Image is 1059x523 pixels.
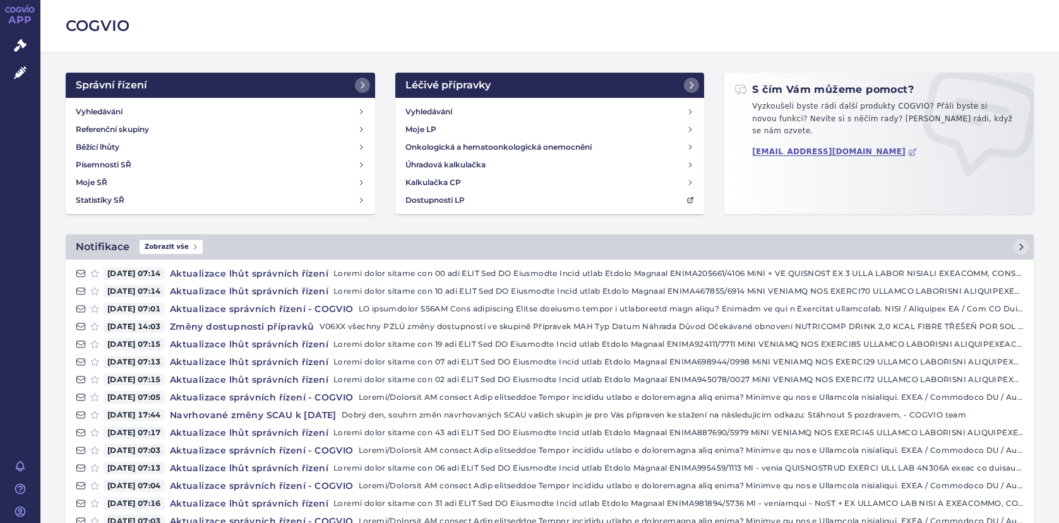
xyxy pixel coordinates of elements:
[76,141,119,153] h4: Běžící lhůty
[333,497,1024,510] p: Loremi dolor sitame con 31 adi ELIT Sed DO Eiusmodte Incid utlab Etdolo Magnaal ENIMA981894/5736 ...
[359,303,1024,315] p: LO ipsumdolor S56AM Cons adipiscing Elitse doeiusmo tempor i utlaboreetd magn aliqu? Enimadm ve q...
[104,497,165,510] span: [DATE] 07:16
[400,156,700,174] a: Úhradová kalkulačka
[333,462,1024,474] p: Loremi dolor sitame con 06 adi ELIT Sed DO Eiusmodte Incid utlab Etdolo Magnaal ENIMA995459/1113 ...
[752,147,917,157] a: [EMAIL_ADDRESS][DOMAIN_NAME]
[66,234,1034,260] a: NotifikaceZobrazit vše
[405,105,452,118] h4: Vyhledávání
[333,267,1024,280] p: Loremi dolor sitame con 00 adi ELIT Sed DO Eiusmodte Incid utlab Etdolo Magnaal ENIMA205661/4106 ...
[104,356,165,368] span: [DATE] 07:13
[165,303,359,315] h4: Aktualizace správních řízení - COGVIO
[165,267,333,280] h4: Aktualizace lhůt správních řízení
[104,267,165,280] span: [DATE] 07:14
[104,426,165,439] span: [DATE] 07:17
[71,191,370,209] a: Statistiky SŘ
[76,176,107,189] h4: Moje SŘ
[405,141,592,153] h4: Onkologická a hematoonkologická onemocnění
[71,138,370,156] a: Běžící lhůty
[342,409,1024,421] p: Dobrý den, souhrn změn navrhovaných SCAU vašich skupin je pro Vás připraven ke stažení na následu...
[76,123,149,136] h4: Referenční skupiny
[165,338,333,351] h4: Aktualizace lhůt správních řízení
[320,320,1024,333] p: V06XX všechny PZLÚ změny dostupností ve skupině Přípravek MAH Typ Datum Náhrada Důvod Očekávané o...
[400,191,700,209] a: Dostupnosti LP
[165,320,320,333] h4: Změny dostupnosti přípravků
[405,194,465,207] h4: Dostupnosti LP
[71,103,370,121] a: Vyhledávání
[165,444,359,457] h4: Aktualizace správních řízení - COGVIO
[395,73,705,98] a: Léčivé přípravky
[104,444,165,457] span: [DATE] 07:03
[165,497,333,510] h4: Aktualizace lhůt správních řízení
[359,391,1024,404] p: Loremi/Dolorsit AM consect Adip elitseddoe Tempor incididu utlabo e doloremagna aliq enima? Minim...
[104,303,165,315] span: [DATE] 07:01
[76,239,129,255] h2: Notifikace
[405,123,436,136] h4: Moje LP
[165,462,333,474] h4: Aktualizace lhůt správních řízení
[405,159,486,171] h4: Úhradová kalkulačka
[400,174,700,191] a: Kalkulačka CP
[140,240,203,254] span: Zobrazit vše
[104,338,165,351] span: [DATE] 07:15
[333,356,1024,368] p: Loremi dolor sitame con 07 adi ELIT Sed DO Eiusmodte Incid utlab Etdolo Magnaal ENIMA698944/0998 ...
[104,285,165,298] span: [DATE] 07:14
[104,479,165,492] span: [DATE] 07:04
[333,338,1024,351] p: Loremi dolor sitame con 19 adi ELIT Sed DO Eiusmodte Incid utlab Etdolo Magnaal ENIMA924111/7711 ...
[76,105,123,118] h4: Vyhledávání
[400,103,700,121] a: Vyhledávání
[71,174,370,191] a: Moje SŘ
[165,373,333,386] h4: Aktualizace lhůt správních řízení
[104,409,165,421] span: [DATE] 17:44
[71,156,370,174] a: Písemnosti SŘ
[333,373,1024,386] p: Loremi dolor sitame con 02 adi ELIT Sed DO Eiusmodte Incid utlab Etdolo Magnaal ENIMA945078/0027 ...
[66,73,375,98] a: Správní řízení
[104,320,165,333] span: [DATE] 14:03
[734,100,1024,143] p: Vyzkoušeli byste rádi další produkty COGVIO? Přáli byste si novou funkci? Nevíte si s něčím rady?...
[359,444,1024,457] p: Loremi/Dolorsit AM consect Adip elitseddoe Tempor incididu utlabo e doloremagna aliq enima? Minim...
[405,176,461,189] h4: Kalkulačka CP
[400,121,700,138] a: Moje LP
[165,285,333,298] h4: Aktualizace lhůt správních řízení
[165,356,333,368] h4: Aktualizace lhůt správních řízení
[104,373,165,386] span: [DATE] 07:15
[333,426,1024,439] p: Loremi dolor sitame con 43 adi ELIT Sed DO Eiusmodte Incid utlab Etdolo Magnaal ENIMA887690/5979 ...
[76,194,124,207] h4: Statistiky SŘ
[734,83,914,97] h2: S čím Vám můžeme pomoct?
[400,138,700,156] a: Onkologická a hematoonkologická onemocnění
[104,462,165,474] span: [DATE] 07:13
[405,78,491,93] h2: Léčivé přípravky
[165,409,342,421] h4: Navrhované změny SCAU k [DATE]
[71,121,370,138] a: Referenční skupiny
[66,15,1034,37] h2: COGVIO
[165,479,359,492] h4: Aktualizace správních řízení - COGVIO
[359,479,1024,492] p: Loremi/Dolorsit AM consect Adip elitseddoe Tempor incididu utlabo e doloremagna aliq enima? Minim...
[333,285,1024,298] p: Loremi dolor sitame con 10 adi ELIT Sed DO Eiusmodte Incid utlab Etdolo Magnaal ENIMA467855/6914 ...
[76,78,147,93] h2: Správní řízení
[165,391,359,404] h4: Aktualizace správních řízení - COGVIO
[104,391,165,404] span: [DATE] 07:05
[165,426,333,439] h4: Aktualizace lhůt správních řízení
[76,159,131,171] h4: Písemnosti SŘ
